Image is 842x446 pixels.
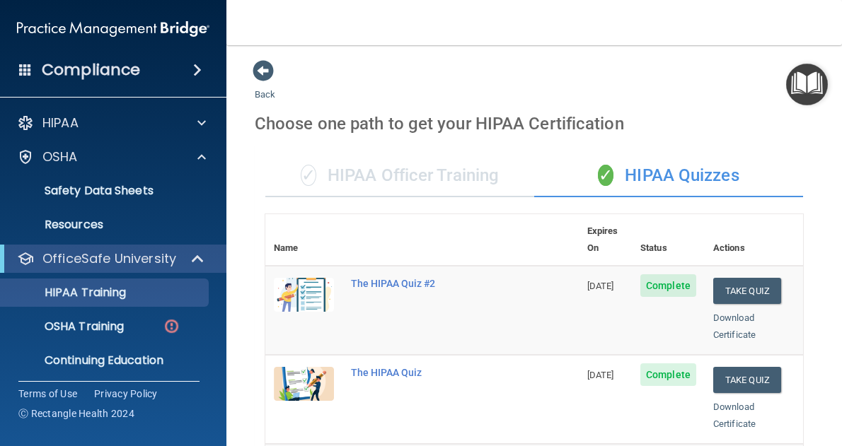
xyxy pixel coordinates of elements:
a: Download Certificate [713,401,756,429]
p: Continuing Education [9,353,202,368]
span: [DATE] [587,281,614,291]
button: Take Quiz [713,278,781,304]
span: ✓ [598,165,613,186]
span: [DATE] [587,370,614,380]
p: HIPAA [42,115,79,131]
button: Open Resource Center [786,64,828,105]
th: Actions [705,214,803,266]
div: The HIPAA Quiz [351,367,508,378]
img: danger-circle.6113f641.png [163,317,180,335]
div: Choose one path to get your HIPAA Certification [255,103,814,144]
h4: Compliance [42,60,140,80]
a: OfficeSafe University [17,250,205,267]
th: Status [632,214,705,266]
a: Back [255,72,275,100]
p: OfficeSafe University [42,250,176,267]
span: Complete [640,274,696,297]
div: The HIPAA Quiz #2 [351,278,508,289]
a: Privacy Policy [94,387,158,401]
a: Download Certificate [713,312,756,340]
p: Safety Data Sheets [9,184,202,198]
img: PMB logo [17,15,209,43]
a: Terms of Use [18,387,77,401]
div: HIPAA Officer Training [265,155,534,197]
span: Complete [640,363,696,386]
p: OSHA Training [9,319,124,334]
a: OSHA [17,148,206,165]
span: Ⓒ Rectangle Health 2024 [18,406,134,421]
p: Resources [9,218,202,232]
span: ✓ [301,165,316,186]
th: Name [265,214,342,266]
th: Expires On [579,214,632,266]
a: HIPAA [17,115,206,131]
div: HIPAA Quizzes [534,155,803,197]
p: HIPAA Training [9,286,126,300]
p: OSHA [42,148,78,165]
button: Take Quiz [713,367,781,393]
